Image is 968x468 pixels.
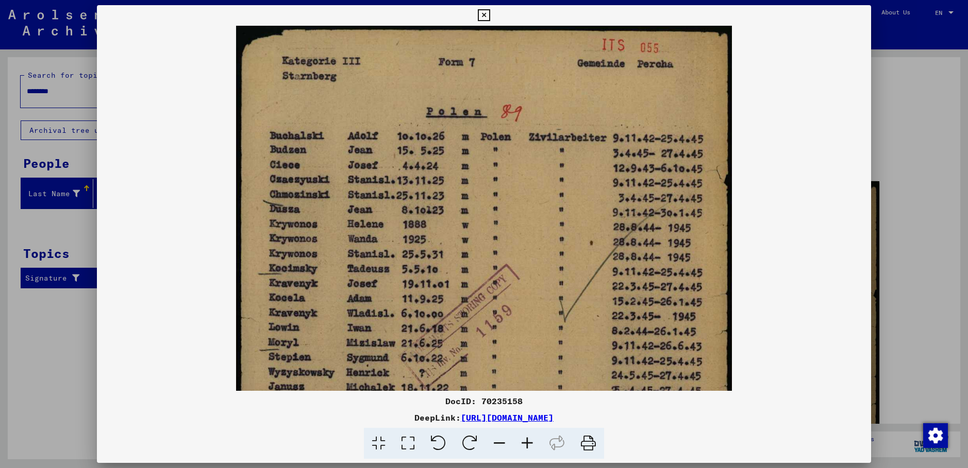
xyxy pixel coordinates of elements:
[97,395,871,407] div: DocID: 70235158
[97,411,871,424] div: DeepLink:
[923,423,947,447] div: Change consent
[461,412,554,423] a: [URL][DOMAIN_NAME]
[923,423,948,448] img: Change consent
